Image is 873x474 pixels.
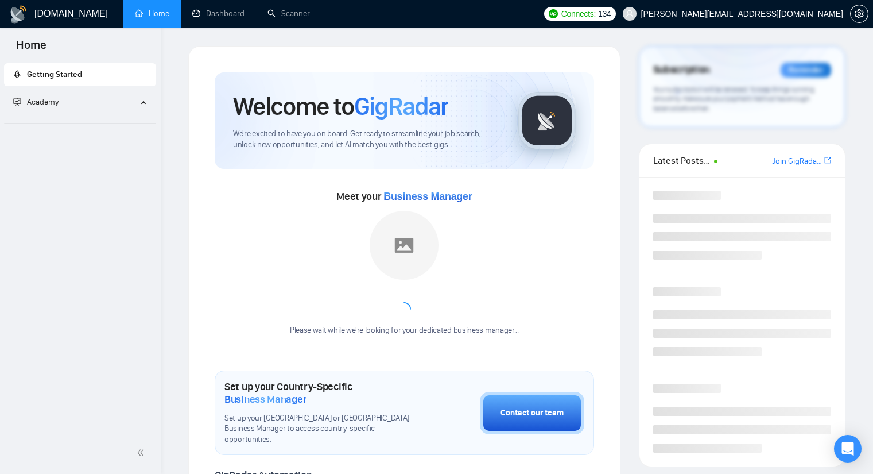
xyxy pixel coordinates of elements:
span: 134 [598,7,611,20]
a: export [824,155,831,166]
span: Latest Posts from the GigRadar Community [653,153,711,168]
span: double-left [137,447,148,458]
div: Open Intercom Messenger [834,435,862,463]
li: Getting Started [4,63,156,86]
img: upwork-logo.png [549,9,558,18]
a: homeHome [135,9,169,18]
button: setting [850,5,868,23]
img: placeholder.png [370,211,439,280]
span: Business Manager [224,393,306,406]
span: Getting Started [27,70,82,79]
span: export [824,156,831,165]
span: Home [7,37,56,61]
span: rocket [13,70,21,78]
span: Business Manager [383,191,472,202]
a: dashboardDashboard [192,9,245,18]
a: setting [850,9,868,18]
span: user [626,10,634,18]
button: Contact our team [480,392,584,434]
div: Contact our team [500,407,564,419]
h1: Welcome to [233,91,448,122]
div: Please wait while we're looking for your dedicated business manager... [283,325,526,336]
span: fund-projection-screen [13,98,21,106]
span: Connects: [561,7,596,20]
span: GigRadar [354,91,448,122]
span: Set up your [GEOGRAPHIC_DATA] or [GEOGRAPHIC_DATA] Business Manager to access country-specific op... [224,413,422,446]
img: logo [9,5,28,24]
a: Join GigRadar Slack Community [772,155,822,168]
a: searchScanner [267,9,310,18]
span: setting [851,9,868,18]
span: Meet your [336,190,472,203]
span: Subscription [653,60,710,80]
li: Academy Homepage [4,118,156,126]
img: gigradar-logo.png [518,92,576,149]
span: Academy [13,97,59,107]
h1: Set up your Country-Specific [224,380,422,406]
span: loading [396,301,412,317]
div: Reminder [781,63,831,78]
span: Academy [27,97,59,107]
span: Your subscription will be renewed. To keep things running smoothly, make sure your payment method... [653,85,814,113]
span: We're excited to have you on board. Get ready to streamline your job search, unlock new opportuni... [233,129,500,151]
